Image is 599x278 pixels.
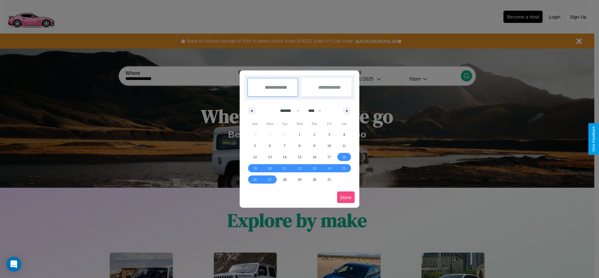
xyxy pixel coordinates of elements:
span: 25 [342,163,346,174]
span: 27 [268,174,272,185]
button: 8 [292,140,307,151]
span: 22 [298,163,301,174]
span: 13 [268,151,272,163]
button: 2 [307,129,322,140]
button: 19 [247,163,262,174]
span: 29 [298,174,301,185]
button: 17 [322,151,336,163]
button: 22 [292,163,307,174]
span: 2 [313,129,315,140]
button: 27 [262,174,277,185]
button: 14 [277,151,292,163]
button: 12 [247,151,262,163]
span: 5 [254,140,256,151]
span: 9 [313,140,315,151]
button: 30 [307,174,322,185]
button: Done [337,191,355,203]
button: 3 [322,129,336,140]
span: 3 [328,129,330,140]
button: 21 [277,163,292,174]
span: 28 [283,174,287,185]
span: Sun [247,119,262,129]
button: 25 [337,163,352,174]
button: 28 [277,174,292,185]
span: 26 [253,174,257,185]
span: 7 [284,140,286,151]
button: 5 [247,140,262,151]
span: 20 [268,163,272,174]
button: 29 [292,174,307,185]
button: 15 [292,151,307,163]
button: 16 [307,151,322,163]
button: 10 [322,140,336,151]
span: 31 [327,174,331,185]
button: 24 [322,163,336,174]
span: 21 [283,163,287,174]
span: 14 [283,151,287,163]
div: Give Feedback [591,126,596,152]
button: 4 [337,129,352,140]
span: 19 [253,163,257,174]
span: 24 [327,163,331,174]
span: Wed [292,119,307,129]
span: Fri [322,119,336,129]
span: 10 [327,140,331,151]
button: 7 [277,140,292,151]
button: 20 [262,163,277,174]
div: Open Intercom Messenger [6,257,21,272]
span: 18 [342,151,346,163]
span: Tue [277,119,292,129]
button: 26 [247,174,262,185]
span: 4 [343,129,345,140]
span: 8 [299,140,300,151]
span: 6 [269,140,271,151]
button: 18 [337,151,352,163]
button: 1 [292,129,307,140]
button: 31 [322,174,336,185]
span: 23 [312,163,316,174]
span: 16 [312,151,316,163]
span: Thu [307,119,322,129]
button: 9 [307,140,322,151]
span: 12 [253,151,257,163]
button: 23 [307,163,322,174]
span: 11 [342,140,346,151]
button: 11 [337,140,352,151]
button: 6 [262,140,277,151]
span: 17 [327,151,331,163]
span: Sat [337,119,352,129]
span: 15 [298,151,301,163]
span: 30 [312,174,316,185]
span: 1 [299,129,300,140]
button: 13 [262,151,277,163]
span: Mon [262,119,277,129]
